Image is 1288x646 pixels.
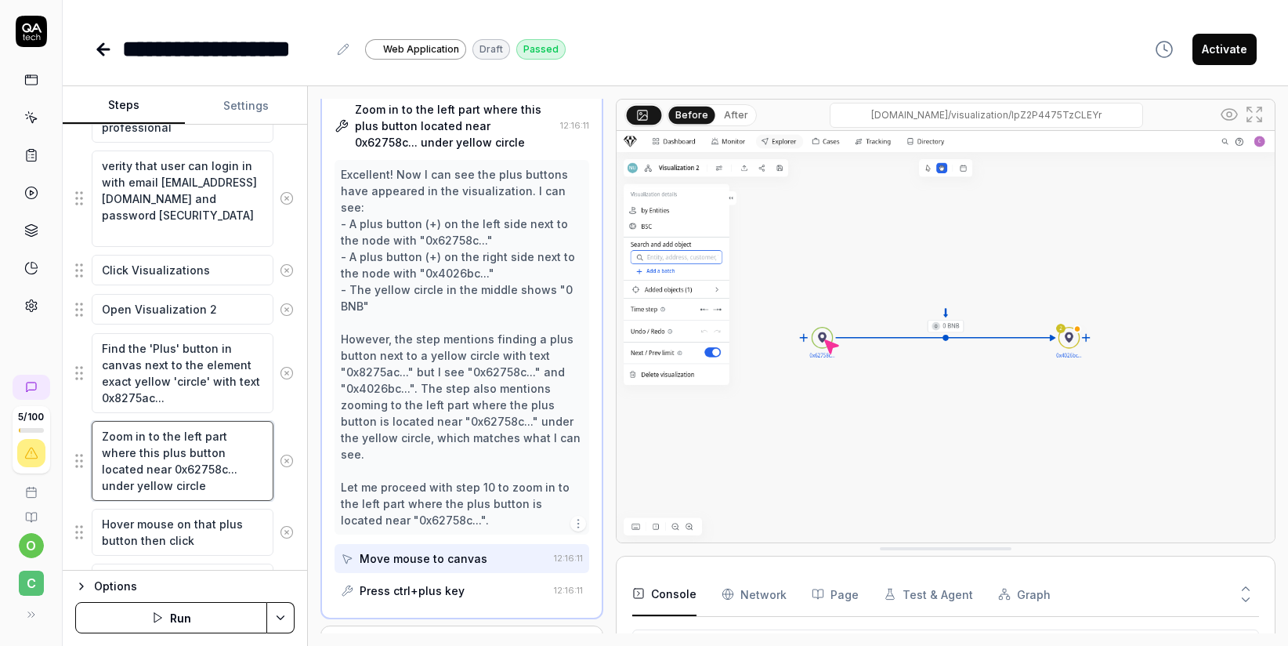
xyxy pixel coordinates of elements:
[6,474,56,499] a: Book a call with us
[75,420,295,502] div: Suggestions
[19,533,44,558] button: o
[75,602,267,633] button: Run
[360,550,487,567] div: Move mouse to canvas
[75,577,295,596] button: Options
[884,572,973,616] button: Test & Agent
[365,38,466,60] a: Web Application
[472,39,510,60] div: Draft
[273,517,299,548] button: Remove step
[185,87,307,125] button: Settings
[383,42,459,56] span: Web Application
[722,572,787,616] button: Network
[560,120,589,131] time: 12:16:11
[273,445,299,477] button: Remove step
[273,255,299,286] button: Remove step
[360,582,465,599] div: Press ctrl+plus key
[617,131,1275,543] img: Screenshot
[335,544,589,573] button: Move mouse to canvas12:16:11
[6,558,56,599] button: C
[75,150,295,248] div: Suggestions
[554,585,583,596] time: 12:16:11
[75,508,295,557] div: Suggestions
[94,577,295,596] div: Options
[6,499,56,524] a: Documentation
[13,375,50,400] a: New conversation
[1192,34,1257,65] button: Activate
[554,553,583,564] time: 12:16:11
[273,183,299,214] button: Remove step
[812,572,859,616] button: Page
[19,571,44,596] span: C
[341,166,583,528] div: Excellent! Now I can see the plus buttons have appeared in the visualization. I can see: - A plus...
[75,563,295,612] div: Suggestions
[18,412,44,422] span: 5 / 100
[63,87,185,125] button: Steps
[1242,102,1267,127] button: Open in full screen
[335,576,589,605] button: Press ctrl+plus key12:16:11
[718,107,754,124] button: After
[1145,34,1183,65] button: View version history
[75,332,295,414] div: Suggestions
[75,293,295,326] div: Suggestions
[355,101,554,151] div: Zoom in to the left part where this plus button located near 0x62758c... under yellow circle
[516,39,566,60] div: Passed
[998,572,1051,616] button: Graph
[273,294,299,325] button: Remove step
[273,357,299,389] button: Remove step
[632,572,696,616] button: Console
[668,106,715,123] button: Before
[1217,102,1242,127] button: Show all interative elements
[75,254,295,287] div: Suggestions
